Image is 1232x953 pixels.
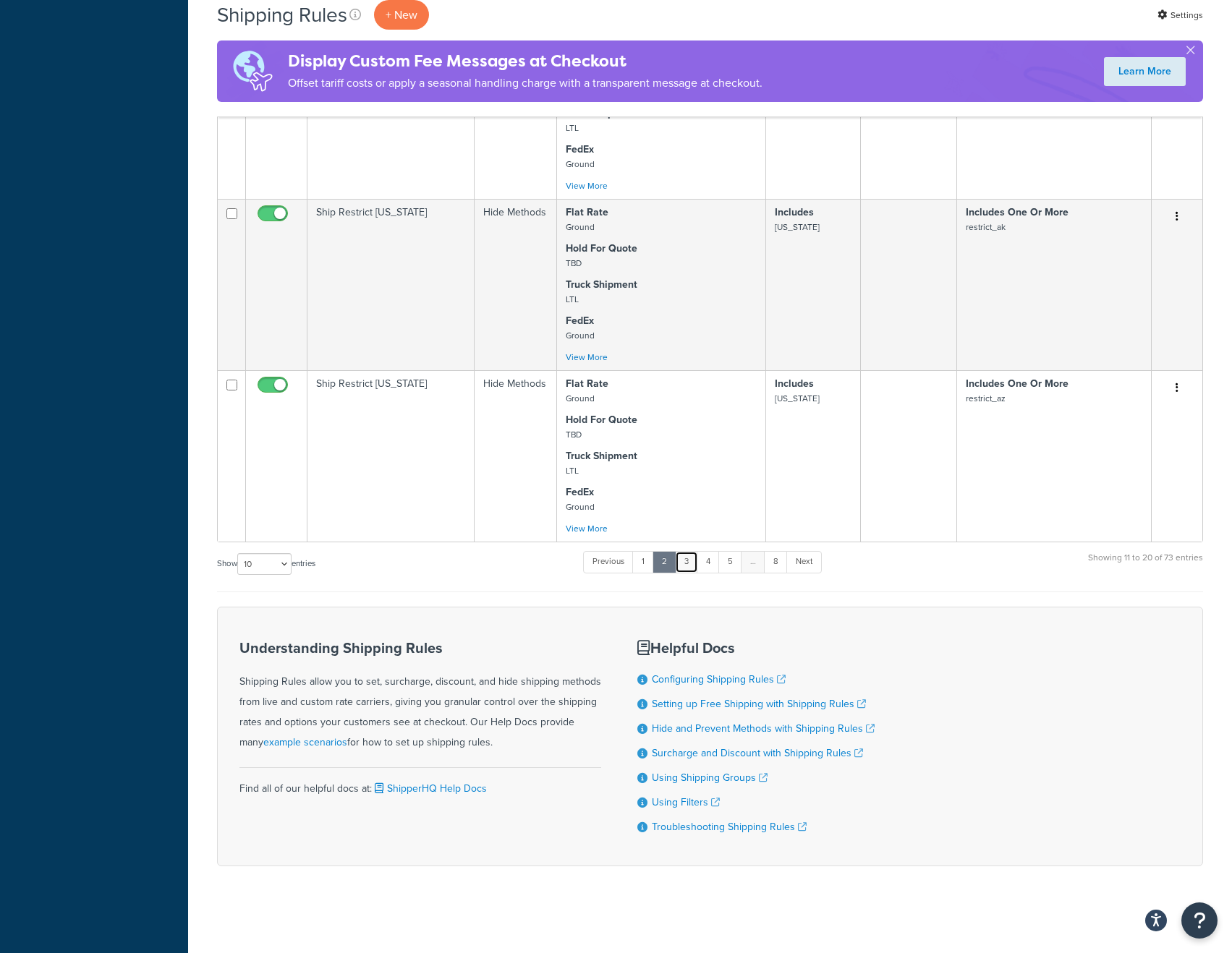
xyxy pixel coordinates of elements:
[307,199,475,370] td: Ship Restrict [US_STATE]
[566,412,637,427] strong: Hold For Quote
[764,551,788,573] a: 8
[475,199,557,370] td: Hide Methods
[263,735,347,750] a: example scenarios
[566,329,595,342] small: Ground
[566,484,594,500] strong: FedEx
[966,376,1069,391] strong: Includes One Or More
[652,745,863,761] a: Surcharge and Discount with Shipping Rules
[637,640,875,656] h3: Helpful Docs
[1104,57,1186,86] a: Learn More
[966,205,1069,220] strong: Includes One Or More
[288,49,762,73] h4: Display Custom Fee Messages at Checkout
[652,696,866,711] a: Setting up Free Shipping with Shipping Rules
[566,464,579,477] small: LTL
[966,392,1006,405] small: restrict_az
[237,553,292,575] select: Showentries
[652,721,875,736] a: Hide and Prevent Methods with Shipping Rules
[566,500,595,513] small: Ground
[786,551,822,573] a: Next
[1181,902,1218,939] button: Open Resource Center
[718,551,742,573] a: 5
[239,640,601,753] div: Shipping Rules allow you to set, surcharge, discount, and hide shipping methods from live and cus...
[566,221,595,234] small: Ground
[652,770,768,785] a: Using Shipping Groups
[652,819,807,834] a: Troubleshooting Shipping Rules
[566,241,637,256] strong: Hold For Quote
[566,179,608,192] a: View More
[566,351,608,364] a: View More
[566,205,608,220] strong: Flat Rate
[288,73,762,93] p: Offset tariff costs or apply a seasonal handling charge with a transparent message at checkout.
[217,1,347,29] h1: Shipping Rules
[1088,550,1203,581] div: Showing 11 to 20 of 73 entries
[566,313,594,328] strong: FedEx
[566,522,608,535] a: View More
[239,640,601,656] h3: Understanding Shipping Rules
[741,551,765,573] a: …
[652,795,720,810] a: Using Filters
[583,551,634,573] a: Previous
[307,370,475,542] td: Ship Restrict [US_STATE]
[566,277,637,292] strong: Truck Shipment
[566,376,608,391] strong: Flat Rate
[966,221,1006,234] small: restrict_ak
[697,551,720,573] a: 4
[566,293,579,306] small: LTL
[566,448,637,463] strong: Truck Shipment
[239,767,601,799] div: Find all of our helpful docs at:
[775,221,820,234] small: [US_STATE]
[566,392,595,405] small: Ground
[775,205,814,220] strong: Includes
[372,781,487,796] a: ShipperHQ Help Docs
[632,551,654,573] a: 1
[1157,5,1203,25] a: Settings
[775,376,814,391] strong: Includes
[653,551,676,573] a: 2
[475,370,557,542] td: Hide Methods
[217,553,315,575] label: Show entries
[566,158,595,171] small: Ground
[675,551,698,573] a: 3
[566,142,594,157] strong: FedEx
[566,257,582,270] small: TBD
[566,428,582,441] small: TBD
[652,672,786,687] a: Configuring Shipping Rules
[566,121,579,134] small: LTL
[775,392,820,405] small: [US_STATE]
[217,40,288,102] img: duties-banner-06bc72dcb5fe05cb3f9472aba00be2ae8eb53ab6f0d8bb03d382ba314ac3c341.png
